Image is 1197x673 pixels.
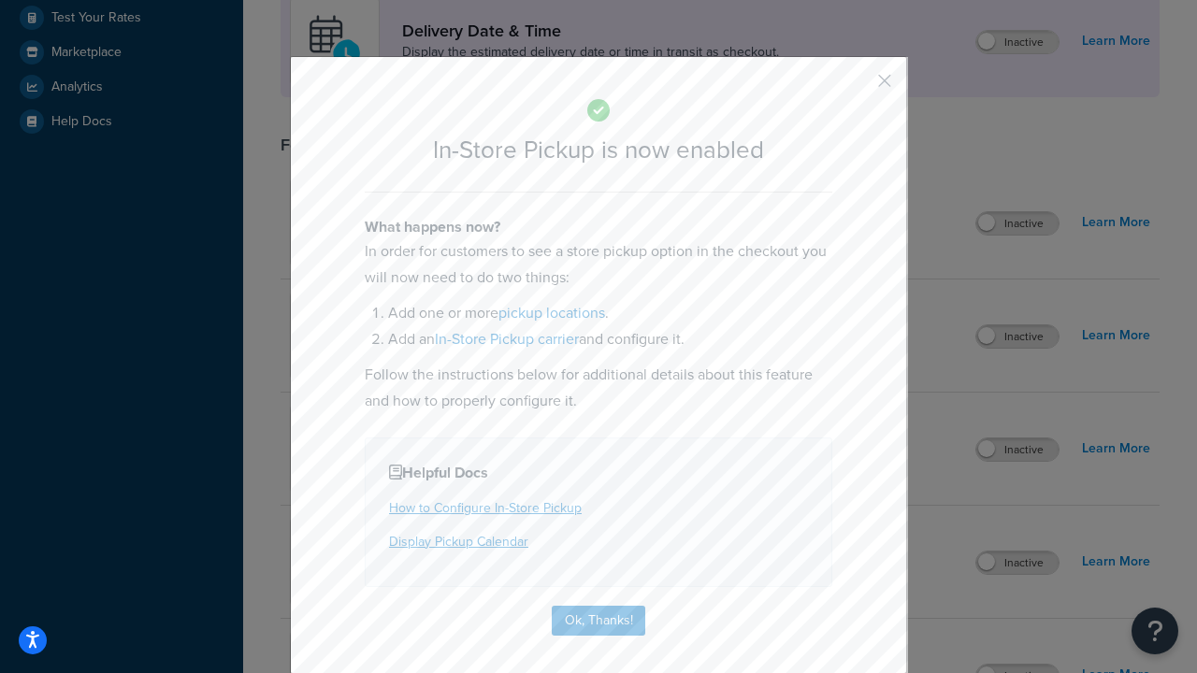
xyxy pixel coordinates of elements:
[498,302,605,323] a: pickup locations
[552,606,645,636] button: Ok, Thanks!
[365,216,832,238] h4: What happens now?
[389,532,528,551] a: Display Pickup Calendar
[388,326,832,352] li: Add an and configure it.
[388,300,832,326] li: Add one or more .
[365,362,832,414] p: Follow the instructions below for additional details about this feature and how to properly confi...
[435,328,579,350] a: In-Store Pickup carrier
[389,498,582,518] a: How to Configure In-Store Pickup
[365,136,832,164] h2: In-Store Pickup is now enabled
[389,462,808,484] h4: Helpful Docs
[365,238,832,291] p: In order for customers to see a store pickup option in the checkout you will now need to do two t...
